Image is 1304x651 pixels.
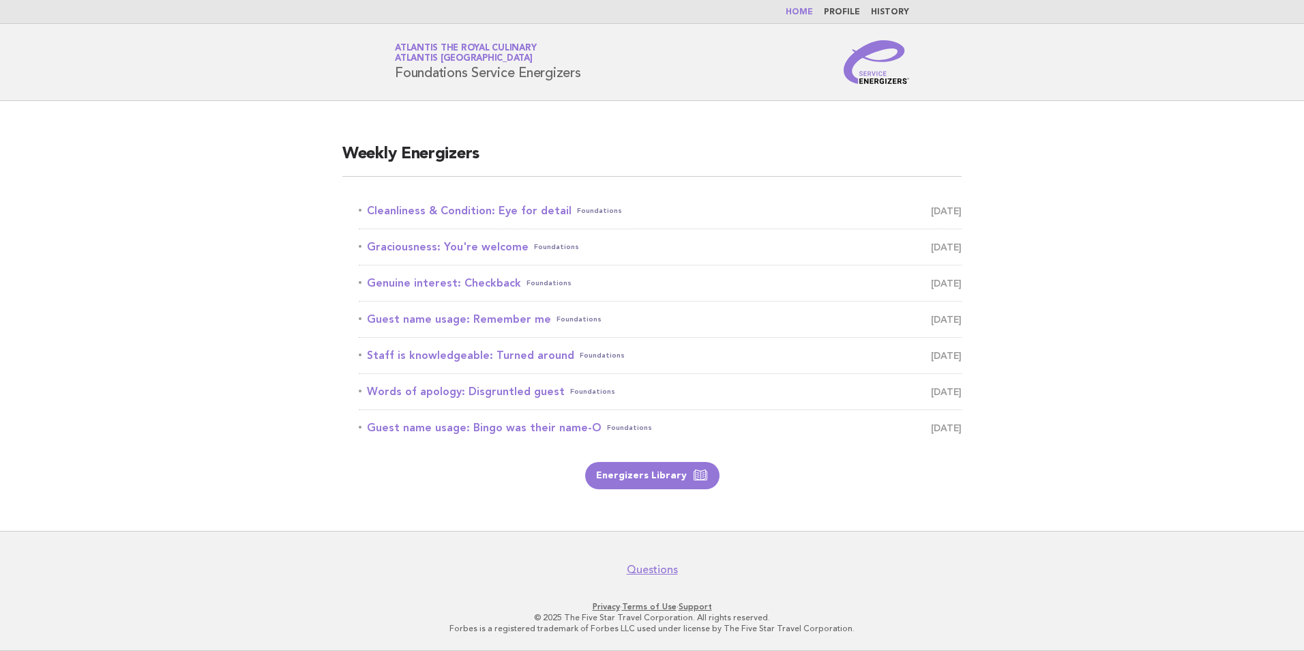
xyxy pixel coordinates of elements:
[235,612,1069,623] p: © 2025 The Five Star Travel Corporation. All rights reserved.
[931,382,962,401] span: [DATE]
[235,601,1069,612] p: · ·
[931,310,962,329] span: [DATE]
[931,237,962,257] span: [DATE]
[527,274,572,293] span: Foundations
[359,274,962,293] a: Genuine interest: CheckbackFoundations [DATE]
[359,382,962,401] a: Words of apology: Disgruntled guestFoundations [DATE]
[359,201,962,220] a: Cleanliness & Condition: Eye for detailFoundations [DATE]
[585,462,720,489] a: Energizers Library
[627,563,678,577] a: Questions
[931,346,962,365] span: [DATE]
[359,237,962,257] a: Graciousness: You're welcomeFoundations [DATE]
[534,237,579,257] span: Foundations
[342,143,962,177] h2: Weekly Energizers
[235,623,1069,634] p: Forbes is a registered trademark of Forbes LLC used under license by The Five Star Travel Corpora...
[557,310,602,329] span: Foundations
[931,418,962,437] span: [DATE]
[844,40,909,84] img: Service Energizers
[577,201,622,220] span: Foundations
[395,44,581,80] h1: Foundations Service Energizers
[395,44,536,63] a: Atlantis the Royal CulinaryAtlantis [GEOGRAPHIC_DATA]
[871,8,909,16] a: History
[395,55,533,63] span: Atlantis [GEOGRAPHIC_DATA]
[607,418,652,437] span: Foundations
[593,602,620,611] a: Privacy
[570,382,615,401] span: Foundations
[824,8,860,16] a: Profile
[786,8,813,16] a: Home
[679,602,712,611] a: Support
[359,418,962,437] a: Guest name usage: Bingo was their name-OFoundations [DATE]
[622,602,677,611] a: Terms of Use
[359,310,962,329] a: Guest name usage: Remember meFoundations [DATE]
[931,201,962,220] span: [DATE]
[580,346,625,365] span: Foundations
[931,274,962,293] span: [DATE]
[359,346,962,365] a: Staff is knowledgeable: Turned aroundFoundations [DATE]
